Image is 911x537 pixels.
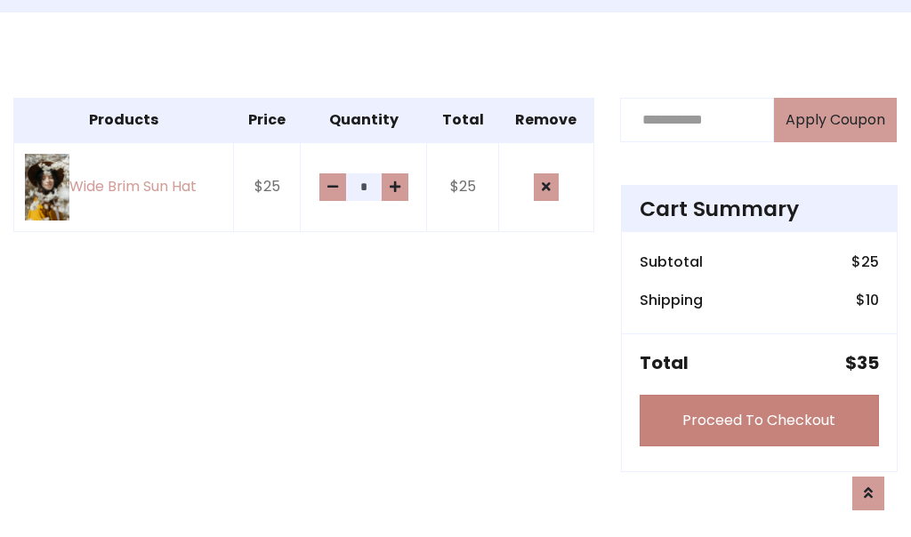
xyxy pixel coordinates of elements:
th: Remove [499,98,593,142]
span: 10 [866,290,879,310]
h6: Subtotal [640,253,703,270]
h6: $ [856,292,879,309]
th: Products [14,98,234,142]
a: Proceed To Checkout [640,395,879,446]
span: 25 [861,252,879,272]
h5: $ [845,352,879,373]
th: Price [233,98,301,142]
th: Quantity [301,98,426,142]
td: $25 [233,142,301,232]
h6: Shipping [640,292,703,309]
th: Total [426,98,498,142]
button: Apply Coupon [774,98,897,142]
span: 35 [857,350,879,375]
h5: Total [640,352,689,373]
td: $25 [426,142,498,232]
h4: Cart Summary [640,196,879,221]
a: Wide Brim Sun Hat [25,154,222,220]
h6: $ [851,253,879,270]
